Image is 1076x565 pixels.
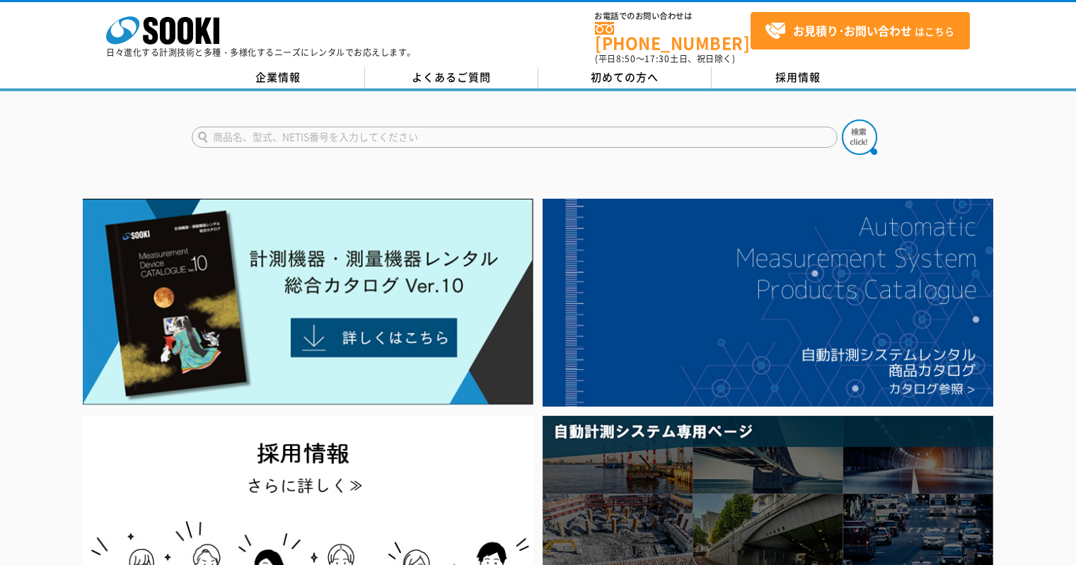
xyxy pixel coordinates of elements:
span: (平日 ～ 土日、祝日除く) [595,52,735,65]
span: お電話でのお問い合わせは [595,12,751,21]
a: 採用情報 [712,67,885,88]
strong: お見積り･お問い合わせ [793,22,912,39]
img: btn_search.png [842,120,877,155]
span: はこちら [765,21,954,42]
a: お見積り･お問い合わせはこちら [751,12,970,49]
a: [PHONE_NUMBER] [595,22,751,51]
a: よくあるご質問 [365,67,538,88]
img: Catalog Ver10 [83,199,533,405]
span: 初めての方へ [591,69,659,85]
p: 日々進化する計測技術と多種・多様化するニーズにレンタルでお応えします。 [106,48,416,57]
img: 自動計測システムカタログ [543,199,993,407]
a: 初めての方へ [538,67,712,88]
input: 商品名、型式、NETIS番号を入力してください [192,127,838,148]
span: 8:50 [616,52,636,65]
a: 企業情報 [192,67,365,88]
span: 17:30 [644,52,670,65]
